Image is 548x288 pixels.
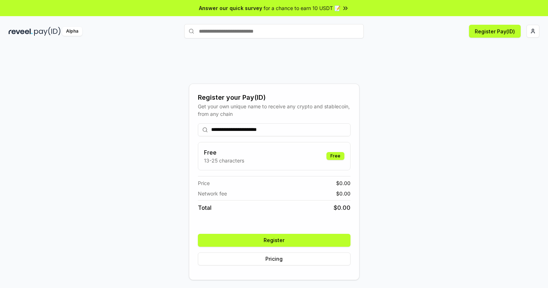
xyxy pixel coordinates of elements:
[198,190,227,197] span: Network fee
[198,252,350,265] button: Pricing
[336,179,350,187] span: $ 0.00
[198,179,210,187] span: Price
[198,234,350,247] button: Register
[198,93,350,103] div: Register your Pay(ID)
[9,27,33,36] img: reveel_dark
[264,4,340,12] span: for a chance to earn 10 USDT 📝
[469,25,521,38] button: Register Pay(ID)
[204,148,244,157] h3: Free
[199,4,262,12] span: Answer our quick survey
[62,27,82,36] div: Alpha
[198,103,350,118] div: Get your own unique name to receive any crypto and stablecoin, from any chain
[326,152,344,160] div: Free
[334,203,350,212] span: $ 0.00
[336,190,350,197] span: $ 0.00
[198,203,212,212] span: Total
[34,27,61,36] img: pay_id
[204,157,244,164] p: 13-25 characters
